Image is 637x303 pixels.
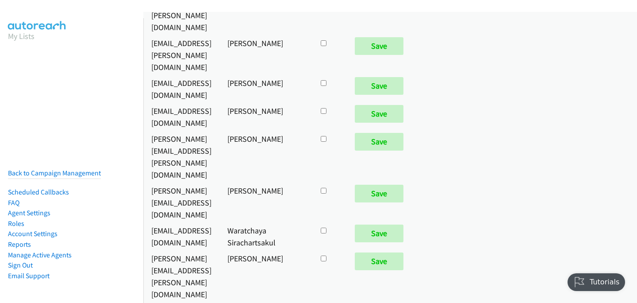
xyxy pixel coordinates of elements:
[8,209,50,217] a: Agent Settings
[355,185,403,202] input: Save
[8,272,50,280] a: Email Support
[219,183,311,222] td: [PERSON_NAME]
[355,77,403,95] input: Save
[8,31,35,41] a: My Lists
[143,75,219,103] td: [EMAIL_ADDRESS][DOMAIN_NAME]
[355,37,403,55] input: Save
[8,229,58,238] a: Account Settings
[143,131,219,183] td: [PERSON_NAME][EMAIL_ADDRESS][PERSON_NAME][DOMAIN_NAME]
[8,198,19,207] a: FAQ
[219,35,311,75] td: [PERSON_NAME]
[219,75,311,103] td: [PERSON_NAME]
[219,250,311,302] td: [PERSON_NAME]
[8,240,31,249] a: Reports
[8,261,33,269] a: Sign Out
[143,35,219,75] td: [EMAIL_ADDRESS][PERSON_NAME][DOMAIN_NAME]
[355,252,403,270] input: Save
[8,251,72,259] a: Manage Active Agents
[355,225,403,242] input: Save
[562,264,630,296] iframe: Checklist
[143,222,219,250] td: [EMAIL_ADDRESS][DOMAIN_NAME]
[8,188,69,196] a: Scheduled Callbacks
[143,183,219,222] td: [PERSON_NAME][EMAIL_ADDRESS][DOMAIN_NAME]
[355,133,403,151] input: Save
[143,250,219,302] td: [PERSON_NAME][EMAIL_ADDRESS][PERSON_NAME][DOMAIN_NAME]
[8,169,101,177] a: Back to Campaign Management
[219,131,311,183] td: [PERSON_NAME]
[219,222,311,250] td: Waratchaya Sirachartsakul
[8,219,24,228] a: Roles
[355,105,403,123] input: Save
[219,103,311,131] td: [PERSON_NAME]
[143,103,219,131] td: [EMAIL_ADDRESS][DOMAIN_NAME]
